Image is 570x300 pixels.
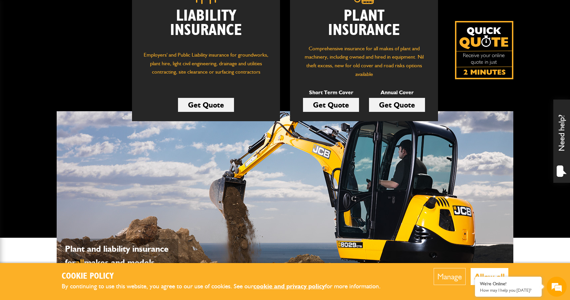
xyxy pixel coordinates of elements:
textarea: Type your message and hit 'Enter' [9,121,122,199]
input: Enter your email address [9,81,122,96]
img: Quick Quote [455,21,513,79]
div: We're Online! [480,281,537,287]
a: Get your insurance quote isn just 2-minutes [455,21,513,79]
p: Plant and liability insurance for makes and models... [65,242,175,269]
p: Comprehensive insurance for all makes of plant and machinery, including owned and hired in equipm... [300,44,428,78]
div: Chat with us now [35,37,112,46]
button: Manage [434,268,466,285]
div: Minimize live chat window [109,3,125,19]
em: Start Chat [91,205,121,214]
p: How may I help you today? [480,288,537,293]
h2: Cookie Policy [62,271,392,282]
img: d_20077148190_company_1631870298795_20077148190 [11,37,28,46]
h2: Liability Insurance [142,9,270,44]
p: Annual Cover [369,88,425,97]
a: Get Quote [178,98,234,112]
div: Need help? [553,100,570,183]
p: Short Term Cover [303,88,359,97]
a: Get Quote [369,98,425,112]
a: cookie and privacy policy [253,282,325,290]
p: By continuing to use this website, you agree to our use of cookies. See our for more information. [62,281,392,292]
input: Enter your phone number [9,101,122,116]
a: Get Quote [303,98,359,112]
button: Allow all [471,268,508,285]
p: Employers' and Public Liability insurance for groundworks, plant hire, light civil engineering, d... [142,51,270,83]
input: Enter your last name [9,62,122,76]
span: all [76,257,84,268]
h2: Plant Insurance [300,9,428,38]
